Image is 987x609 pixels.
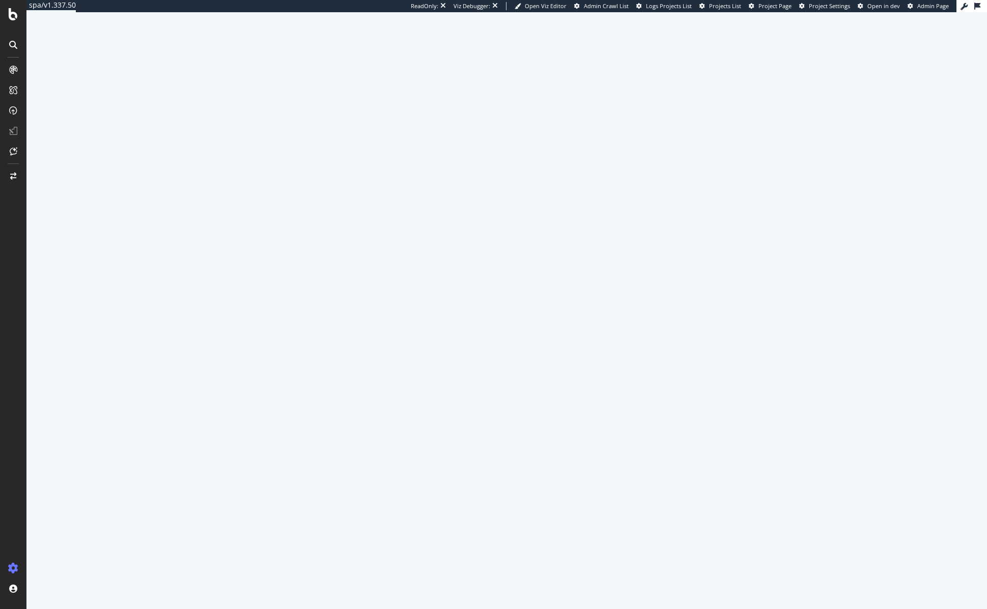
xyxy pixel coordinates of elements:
[799,2,850,10] a: Project Settings
[749,2,792,10] a: Project Page
[709,2,741,10] span: Projects List
[867,2,900,10] span: Open in dev
[411,2,438,10] div: ReadOnly:
[515,2,567,10] a: Open Viz Editor
[646,2,692,10] span: Logs Projects List
[758,2,792,10] span: Project Page
[636,2,692,10] a: Logs Projects List
[574,2,629,10] a: Admin Crawl List
[809,2,850,10] span: Project Settings
[584,2,629,10] span: Admin Crawl List
[470,284,544,321] div: animation
[917,2,949,10] span: Admin Page
[525,2,567,10] span: Open Viz Editor
[699,2,741,10] a: Projects List
[908,2,949,10] a: Admin Page
[858,2,900,10] a: Open in dev
[454,2,490,10] div: Viz Debugger:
